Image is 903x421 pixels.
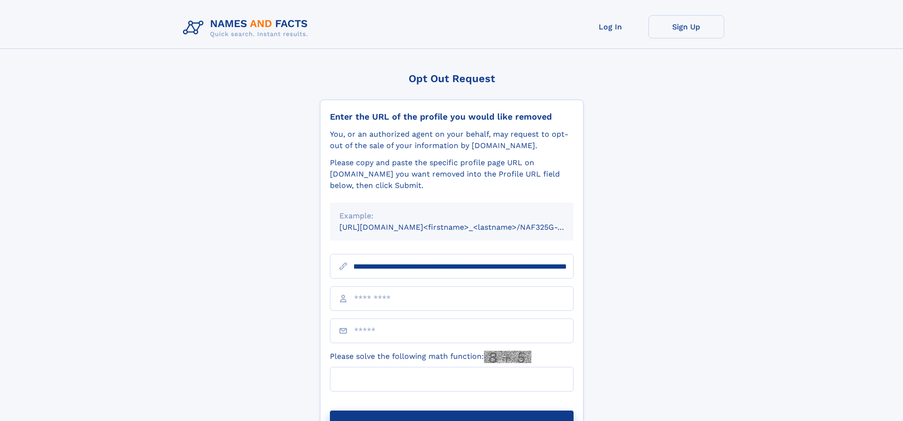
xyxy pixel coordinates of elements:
[330,351,531,363] label: Please solve the following math function:
[648,15,724,38] a: Sign Up
[339,210,564,222] div: Example:
[330,157,574,191] div: Please copy and paste the specific profile page URL on [DOMAIN_NAME] you want removed into the Pr...
[320,73,584,84] div: Opt Out Request
[330,129,574,151] div: You, or an authorized agent on your behalf, may request to opt-out of the sale of your informatio...
[179,15,316,41] img: Logo Names and Facts
[573,15,648,38] a: Log In
[339,223,592,232] small: [URL][DOMAIN_NAME]<firstname>_<lastname>/NAF325G-xxxxxxxx
[330,112,574,122] div: Enter the URL of the profile you would like removed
